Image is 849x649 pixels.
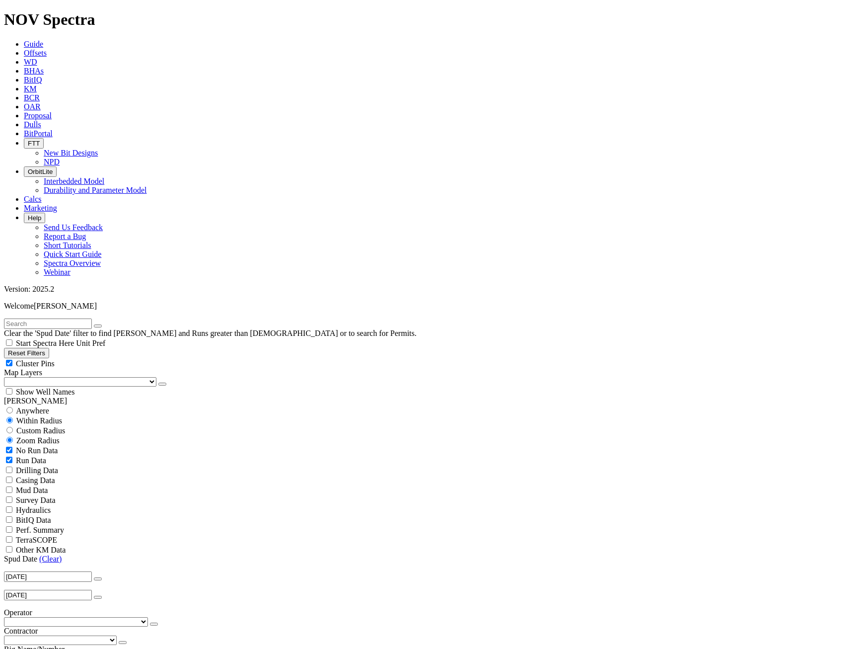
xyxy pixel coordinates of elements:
a: (Clear) [39,555,62,563]
span: Operator [4,608,32,617]
a: Dulls [24,120,41,129]
span: Perf. Summary [16,526,64,534]
span: Drilling Data [16,466,58,475]
span: Contractor [4,627,38,635]
a: Report a Bug [44,232,86,241]
filter-controls-checkbox: Hydraulics Analysis [4,505,845,515]
span: Unit Pref [76,339,105,347]
input: Start Spectra Here [6,339,12,346]
a: WD [24,58,37,66]
span: Start Spectra Here [16,339,74,347]
input: Search [4,319,92,329]
div: [PERSON_NAME] [4,397,845,406]
filter-controls-checkbox: Performance Summary [4,525,845,535]
button: Reset Filters [4,348,49,358]
span: Other KM Data [16,546,66,554]
a: Proposal [24,111,52,120]
span: Custom Radius [16,426,65,435]
a: NPD [44,158,60,166]
a: BitIQ [24,76,42,84]
input: Before [4,590,92,600]
button: Help [24,213,45,223]
span: Run Data [16,456,46,465]
span: BitIQ Data [16,516,51,524]
span: Zoom Radius [16,436,60,445]
span: Help [28,214,41,222]
a: Interbedded Model [44,177,104,185]
a: Calcs [24,195,42,203]
span: Within Radius [16,416,62,425]
filter-controls-checkbox: TerraSCOPE Data [4,545,845,555]
button: OrbitLite [24,166,57,177]
h1: NOV Spectra [4,10,845,29]
span: Survey Data [16,496,56,504]
a: BCR [24,93,40,102]
span: FTT [28,140,40,147]
span: Map Layers [4,368,42,377]
span: Cluster Pins [16,359,55,368]
span: OrbitLite [28,168,53,175]
a: BHAs [24,67,44,75]
div: Version: 2025.2 [4,285,845,294]
span: Clear the 'Spud Date' filter to find [PERSON_NAME] and Runs greater than [DEMOGRAPHIC_DATA] or to... [4,329,417,337]
span: TerraSCOPE [16,536,57,544]
span: Spud Date [4,555,37,563]
a: Guide [24,40,43,48]
a: Quick Start Guide [44,250,101,258]
button: FTT [24,138,44,149]
span: No Run Data [16,446,58,455]
a: Marketing [24,204,57,212]
span: Anywhere [16,406,49,415]
span: [PERSON_NAME] [34,302,97,310]
span: Hydraulics [16,506,51,514]
span: Mud Data [16,486,48,494]
filter-controls-checkbox: TerraSCOPE Data [4,535,845,545]
p: Welcome [4,302,845,311]
a: Short Tutorials [44,241,91,249]
a: New Bit Designs [44,149,98,157]
a: Send Us Feedback [44,223,103,232]
a: BitPortal [24,129,53,138]
input: After [4,571,92,582]
a: Offsets [24,49,47,57]
span: Casing Data [16,476,55,485]
a: Webinar [44,268,71,276]
span: Show Well Names [16,388,74,396]
a: OAR [24,102,41,111]
a: KM [24,84,37,93]
a: Durability and Parameter Model [44,186,147,194]
a: Spectra Overview [44,259,101,267]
